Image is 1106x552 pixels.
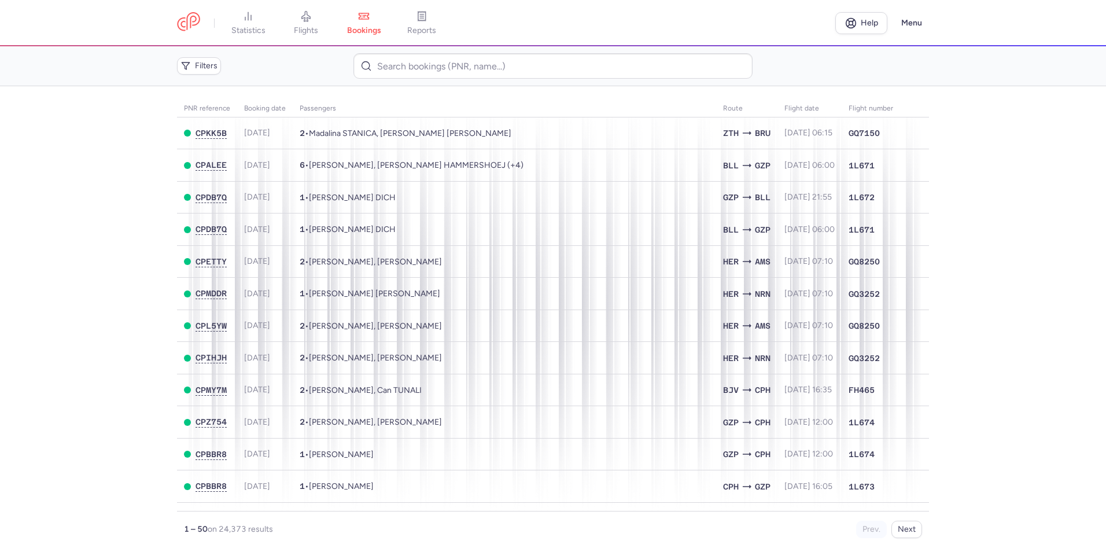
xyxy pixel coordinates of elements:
[300,257,305,266] span: 2
[723,352,739,365] span: HER
[237,100,293,117] th: Booking date
[196,160,227,170] button: CPALEE
[777,100,842,117] th: flight date
[849,448,875,460] span: 1L674
[309,481,374,491] span: Soeren CLAUSEN
[300,417,305,426] span: 2
[849,256,880,267] span: GQ8250
[716,100,777,117] th: Route
[353,53,752,79] input: Search bookings (PNR, name...)
[755,127,770,139] span: BRU
[196,385,227,395] span: CPMY7M
[309,417,442,427] span: Morten ROEHMER, Sabina ROEHMER
[784,160,835,170] span: [DATE] 06:00
[300,321,305,330] span: 2
[219,10,277,36] a: statistics
[861,19,878,27] span: Help
[244,321,270,330] span: [DATE]
[208,524,273,534] span: on 24,373 results
[784,128,832,138] span: [DATE] 06:15
[835,12,887,34] a: Help
[300,289,440,299] span: •
[784,385,832,395] span: [DATE] 16:35
[300,481,305,491] span: 1
[196,257,227,267] button: CPETTY
[407,25,436,36] span: reports
[723,159,739,172] span: BLL
[196,128,227,138] button: CPKK5B
[784,321,833,330] span: [DATE] 07:10
[849,192,875,203] span: 1L672
[347,25,381,36] span: bookings
[244,289,270,299] span: [DATE]
[723,480,739,493] span: CPH
[177,57,221,75] button: Filters
[196,353,227,362] span: CPIHJH
[755,319,770,332] span: AMS
[784,225,835,234] span: [DATE] 06:00
[784,256,833,266] span: [DATE] 07:10
[784,417,833,427] span: [DATE] 12:00
[196,289,227,299] button: CPMDDR
[196,321,227,330] span: CPL5YW
[196,450,227,459] span: CPBBR8
[196,353,227,363] button: CPIHJH
[309,128,511,138] span: Madalina STANICA, Faur CLAUDIA NICOLETA
[196,257,227,266] span: CPETTY
[300,225,396,234] span: •
[244,160,270,170] span: [DATE]
[849,384,875,396] span: FH465
[309,257,442,267] span: Jeroen VELDBOER, Melissa KEETMAN
[755,159,770,172] span: GZP
[723,319,739,332] span: HER
[293,100,716,117] th: Passengers
[309,321,442,331] span: Erwin BAIER, Brenda ROUWET
[335,10,393,36] a: bookings
[849,352,880,364] span: GQ3252
[755,480,770,493] span: GZP
[300,193,305,202] span: 1
[755,223,770,236] span: GZP
[784,192,832,202] span: [DATE] 21:55
[723,223,739,236] span: BLL
[849,224,875,235] span: 1L671
[196,160,227,170] span: CPALEE
[300,128,511,138] span: •
[244,417,270,427] span: [DATE]
[309,289,440,299] span: Amber Arianna WALRAVENS
[196,417,227,427] button: CPZ754
[849,417,875,428] span: 1L674
[244,449,270,459] span: [DATE]
[723,191,739,204] span: GZP
[300,128,305,138] span: 2
[755,448,770,461] span: CPH
[849,481,875,492] span: 1L673
[755,384,770,396] span: CPH
[196,225,227,234] button: CPDB7Q
[231,25,266,36] span: statistics
[300,385,422,395] span: •
[723,255,739,268] span: HER
[891,521,922,538] button: Next
[195,61,217,71] span: Filters
[300,481,374,491] span: •
[196,193,227,202] span: CPDB7Q
[723,416,739,429] span: GZP
[784,353,833,363] span: [DATE] 07:10
[842,100,900,117] th: Flight number
[294,25,318,36] span: flights
[300,321,442,331] span: •
[184,524,208,534] strong: 1 – 50
[849,160,875,171] span: 1L671
[300,417,442,427] span: •
[177,12,200,34] a: CitizenPlane red outlined logo
[300,289,305,298] span: 1
[849,320,880,332] span: GQ8250
[755,191,770,204] span: BLL
[177,100,237,117] th: PNR reference
[244,385,270,395] span: [DATE]
[723,127,739,139] span: ZTH
[755,352,770,365] span: NRN
[244,353,270,363] span: [DATE]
